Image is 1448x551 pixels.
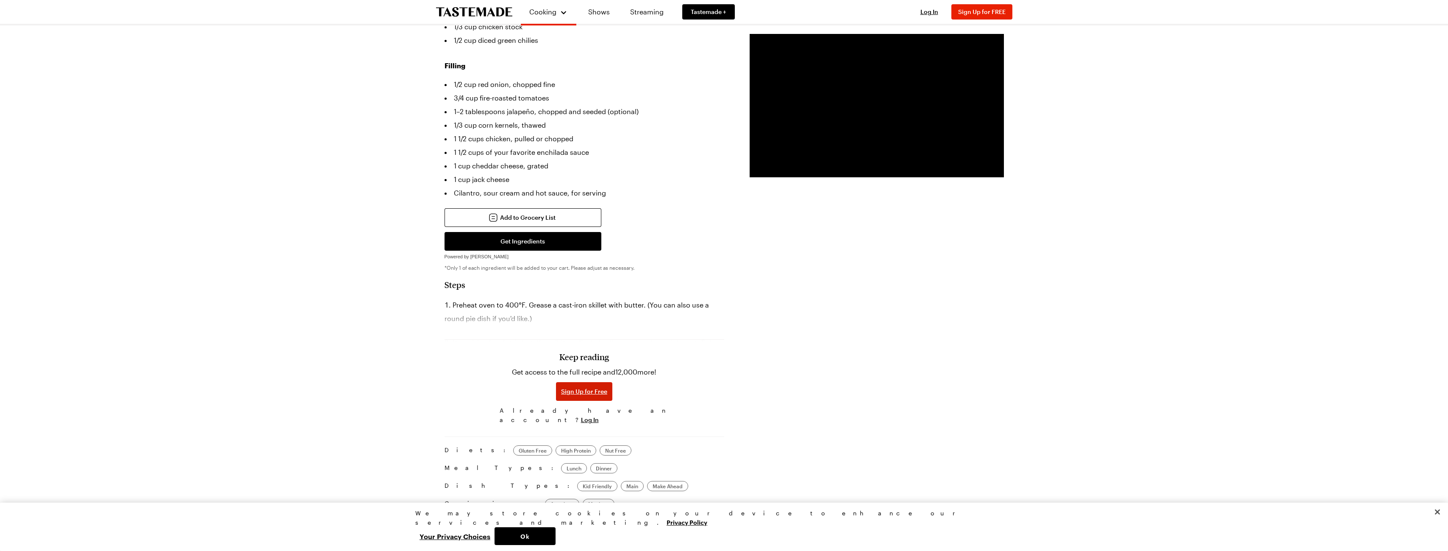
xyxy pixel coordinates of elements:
li: Cilantro, sour cream and hot sauce, for serving [445,186,724,200]
h3: Keep reading [559,352,609,362]
li: 1/3 cup chicken stock [445,20,724,34]
span: Nut Free [605,447,626,454]
span: Tastemade + [691,8,726,16]
span: Sign Up for FREE [958,8,1006,15]
span: Kid Friendly [583,483,612,489]
li: 1 1/2 cups chicken, pulled or chopped [445,132,724,145]
span: Dinner [596,465,612,472]
span: Add to Grocery List [500,213,556,222]
span: Already have an account? [500,406,669,425]
h2: Steps [445,280,724,290]
span: Dish Types: [445,481,574,491]
a: Gluten Free [513,445,552,456]
span: High Protein [561,447,591,454]
a: High Protein [556,445,596,456]
a: Kid Friendly [577,481,617,491]
h3: Filling [445,61,724,71]
span: Make Ahead [653,483,683,489]
a: Lunch [561,463,587,473]
li: Preheat oven to 400°F. Grease a cast-iron skillet with butter. (You can also use a round pie dish... [445,298,724,325]
span: Cooking [529,8,556,16]
a: Dinner [590,463,617,473]
a: Nut Free [600,445,631,456]
a: Tastemade + [682,4,735,20]
span: Cuisines: [445,499,542,509]
button: Cooking [529,3,568,20]
div: We may store cookies on your device to enhance our services and marketing. [415,509,1026,527]
span: Mexican [588,501,609,507]
span: Main [626,483,638,489]
button: Sign Up for FREE [951,4,1012,20]
a: Main [621,481,644,491]
a: To Tastemade Home Page [436,7,512,17]
span: Lunch [567,465,581,472]
span: Powered by [PERSON_NAME] [445,254,509,259]
li: 1 cup cheddar cheese, grated [445,159,724,173]
button: Log In [581,416,599,424]
li: 1/3 cup corn kernels, thawed [445,118,724,132]
div: Privacy [415,509,1026,545]
a: American [545,499,579,509]
button: Ok [495,527,556,545]
p: *Only 1 of each ingredient will be added to your cart. Please adjust as necessary. [445,264,724,271]
a: Mexican [583,499,614,509]
li: 1–2 tablespoons jalapeño, chopped and seeded (optional) [445,105,724,118]
button: Log In [912,8,946,16]
li: 1/2 cup diced green chilies [445,34,724,47]
span: Meal Types: [445,463,558,473]
li: 1 1/2 cups of your favorite enchilada sauce [445,145,724,159]
li: 1/2 cup red onion, chopped fine [445,78,724,91]
span: Log In [920,8,938,15]
button: Sign Up for Free [556,382,612,401]
a: Powered by [PERSON_NAME] [445,252,509,260]
a: Make Ahead [647,481,688,491]
p: Get access to the full recipe and 12,000 more! [512,367,656,377]
span: Sign Up for Free [561,387,607,396]
li: 1 cup jack cheese [445,173,724,186]
span: Gluten Free [519,447,547,454]
button: Your Privacy Choices [415,527,495,545]
li: 3/4 cup fire-roasted tomatoes [445,91,724,105]
button: Add to Grocery List [445,208,601,227]
video-js: Video Player [750,34,1004,177]
span: American [550,501,574,507]
a: More information about your privacy, opens in a new tab [667,518,707,526]
button: Get Ingredients [445,232,601,251]
span: Diets: [445,445,510,456]
button: Close [1428,503,1447,521]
